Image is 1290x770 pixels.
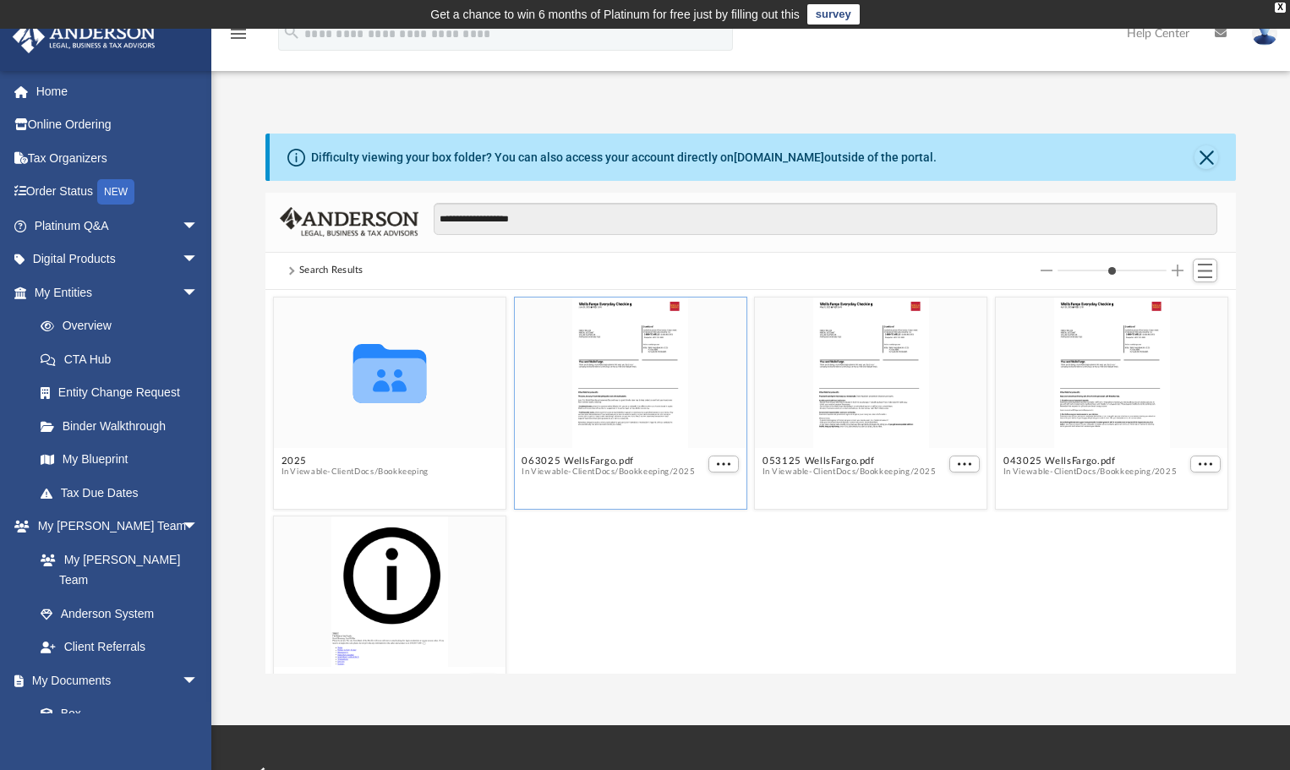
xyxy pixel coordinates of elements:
[1155,466,1178,477] button: 2025
[182,243,216,277] span: arrow_drop_down
[1190,455,1221,472] button: More options
[228,32,249,44] a: menu
[281,466,429,477] span: In
[910,466,914,477] span: /
[282,23,301,41] i: search
[1172,265,1183,276] button: Increase column size
[182,510,216,544] span: arrow_drop_down
[12,74,224,108] a: Home
[182,209,216,243] span: arrow_drop_down
[12,243,224,276] a: Digital Productsarrow_drop_down
[949,455,980,472] button: More options
[24,376,224,410] a: Entity Change Request
[734,150,824,164] a: [DOMAIN_NAME]
[522,466,695,477] span: In
[531,466,615,477] button: Viewable-ClientDocs
[12,175,224,210] a: Order StatusNEW
[228,24,249,44] i: menu
[12,664,216,697] a: My Documentsarrow_drop_down
[772,466,855,477] button: Viewable-ClientDocs
[378,466,429,477] button: Bookkeeping
[1041,265,1052,276] button: Decrease column size
[619,466,670,477] button: Bookkeeping
[430,4,800,25] div: Get a chance to win 6 months of Platinum for free just by filling out this
[522,455,695,466] button: 063025 WellsFargo.pdf
[914,466,937,477] button: 2025
[1193,259,1218,282] button: Switch to List View
[12,510,216,543] a: My [PERSON_NAME] Teamarrow_drop_down
[807,4,860,25] a: survey
[24,443,216,477] a: My Blueprint
[859,466,910,477] button: Bookkeeping
[1013,466,1096,477] button: Viewable-ClientDocs
[290,466,374,477] button: Viewable-ClientDocs
[24,476,224,510] a: Tax Due Dates
[24,309,224,343] a: Overview
[24,597,216,631] a: Anderson System
[374,466,377,477] span: /
[12,141,224,175] a: Tax Organizers
[24,631,216,664] a: Client Referrals
[670,466,673,477] span: /
[182,664,216,698] span: arrow_drop_down
[8,20,161,53] img: Anderson Advisors Platinum Portal
[24,543,207,597] a: My [PERSON_NAME] Team
[24,409,224,443] a: Binder Walkthrough
[299,263,363,278] div: Search Results
[434,203,1218,235] input: Search files and folders
[1100,466,1151,477] button: Bookkeeping
[763,455,936,466] button: 053125 WellsFargo.pdf
[708,455,739,472] button: More options
[24,342,224,376] a: CTA Hub
[311,149,937,167] div: Difficulty viewing your box folder? You can also access your account directly on outside of the p...
[1151,466,1154,477] span: /
[24,697,207,731] a: Box
[763,466,936,477] span: In
[12,108,224,142] a: Online Ordering
[12,276,224,309] a: My Entitiesarrow_drop_down
[1252,21,1277,46] img: User Pic
[1058,265,1167,276] input: Column size
[281,455,429,466] button: 2025
[1275,3,1286,13] div: close
[1194,145,1218,169] button: Close
[97,179,134,205] div: NEW
[615,466,618,477] span: /
[1003,466,1177,477] span: In
[182,276,216,310] span: arrow_drop_down
[265,290,1236,674] div: grid
[673,466,696,477] button: 2025
[12,209,224,243] a: Platinum Q&Aarrow_drop_down
[1096,466,1100,477] span: /
[855,466,859,477] span: /
[1003,455,1177,466] button: 043025 WellsFargo.pdf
